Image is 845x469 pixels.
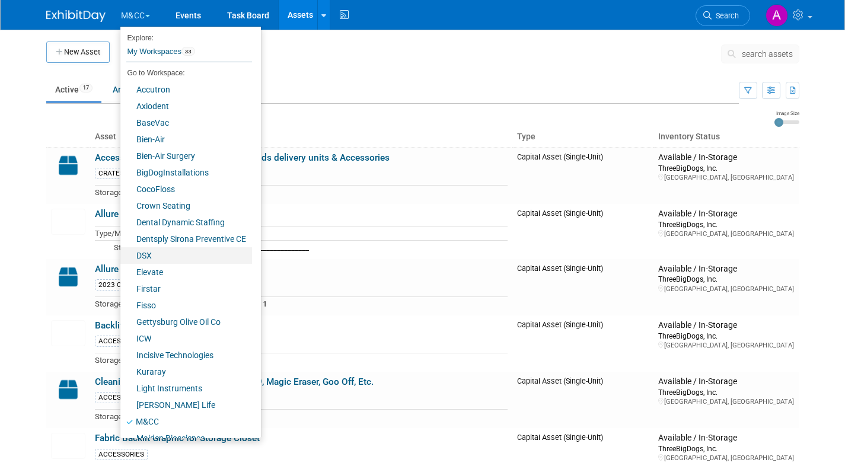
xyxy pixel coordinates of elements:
a: Firstar [120,280,252,297]
a: Active17 [46,78,101,101]
span: Storage Area: [95,412,142,421]
div: [GEOGRAPHIC_DATA], [GEOGRAPHIC_DATA] [658,454,794,462]
a: Crown Seating [120,197,252,214]
td: Black Fiber: MCC-07 [142,186,508,199]
td: Wood Crate: MCC Signature Side 1 [142,297,508,311]
div: ACCESSORIES [95,392,148,403]
div: ACCESSORIES [95,449,148,460]
a: Maiden Bioscience [120,430,252,446]
div: [GEOGRAPHIC_DATA], [GEOGRAPHIC_DATA] [658,229,794,238]
span: 17 [79,84,93,92]
a: M&CC [120,413,252,430]
span: search assets [742,49,793,59]
a: Axiodent [120,98,252,114]
a: Light Instruments [120,380,252,397]
div: Available / In-Storage [658,320,794,331]
div: [GEOGRAPHIC_DATA], [GEOGRAPHIC_DATA] [658,285,794,293]
button: search assets [721,44,799,63]
span: 33 [181,47,195,56]
a: CocoFloss [120,181,252,197]
a: Accutron [120,81,252,98]
a: Backlit Cabinet Signs (2) [95,320,196,331]
a: Cleaning Kit - Paper Towels, Windex, 409, Magic Eraser, Goo Off, Etc. [95,377,374,387]
td: Capital Asset (Single-Unit) [512,259,653,315]
div: ThreeBigDogs, Inc. [658,219,794,229]
a: Bien-Air Surgery [120,148,252,164]
a: BigDogInstallations [120,164,252,181]
th: Asset [90,127,513,147]
img: Capital-Asset-Icon-2.png [51,377,85,403]
li: Explore: [120,31,252,42]
a: Fabric Backlit Graphic for Storage Closet [95,433,260,444]
a: ICW [120,330,252,347]
div: Available / In-Storage [658,152,794,163]
a: Incisive Technologies [120,347,252,363]
div: [GEOGRAPHIC_DATA], [GEOGRAPHIC_DATA] [658,173,794,182]
a: Gettysburg Olive Oil Co [120,314,252,330]
a: Bien-Air [120,131,252,148]
a: Kuraray [120,363,252,380]
td: Capital Asset (Single-Unit) [512,204,653,259]
a: Search [696,5,750,26]
a: Elevate [120,264,252,280]
div: ThreeBigDogs, Inc. [658,331,794,341]
td: MCC-07 [142,353,508,367]
img: Capital-Asset-Icon-2.png [51,264,85,290]
span: Storage Area: [95,188,142,197]
div: 2023 Cabinetry [95,279,151,291]
a: Accessories Crate (Fiber 4x4 Black) - Holds delivery units & Accessories [95,152,390,163]
a: BaseVac [120,114,252,131]
td: Type/Make/Model: [95,226,161,241]
a: Fisso [120,297,252,314]
div: [GEOGRAPHIC_DATA], [GEOGRAPHIC_DATA] [658,397,794,406]
img: Art Stewart [766,4,788,27]
img: Capital-Asset-Icon-2.png [51,152,85,178]
a: Allure Rear Cabinet [95,209,173,219]
a: Dental Dynamic Staffing [120,214,252,231]
span: Storage Area: [95,299,142,308]
a: Archived35 [104,78,168,101]
th: Type [512,127,653,147]
div: Available / In-Storage [658,433,794,444]
a: Allure Side Cabinet w/Sink [95,264,203,275]
a: [PERSON_NAME] Life [120,397,252,413]
td: Capital Asset (Single-Unit) [512,315,653,372]
span: Search [712,11,739,20]
div: ACCESSORIES [95,336,148,347]
div: [GEOGRAPHIC_DATA], [GEOGRAPHIC_DATA] [658,341,794,350]
td: Packed on Skid #:_______________________ [161,241,508,254]
img: ExhibitDay [46,10,106,22]
div: CRATES [95,168,127,179]
div: Available / In-Storage [658,209,794,219]
td: Allure [161,226,508,241]
div: ThreeBigDogs, Inc. [658,387,794,397]
div: Available / In-Storage [658,264,794,275]
td: Capital Asset (Single-Unit) [512,147,653,204]
div: ThreeBigDogs, Inc. [658,444,794,454]
li: Go to Workspace: [120,65,252,81]
span: Storage Area: [114,243,161,252]
div: Available / In-Storage [658,377,794,387]
td: Capital Asset (Single-Unit) [512,372,653,428]
td: Specify Location [142,410,508,423]
a: Dentsply Sirona Preventive CE [120,231,252,247]
a: My Workspaces33 [126,42,252,62]
a: DSX [120,247,252,264]
span: Storage Area: [95,356,142,365]
button: New Asset [46,42,110,63]
div: ThreeBigDogs, Inc. [658,163,794,173]
div: ThreeBigDogs, Inc. [658,274,794,284]
div: Image Size [774,110,799,117]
